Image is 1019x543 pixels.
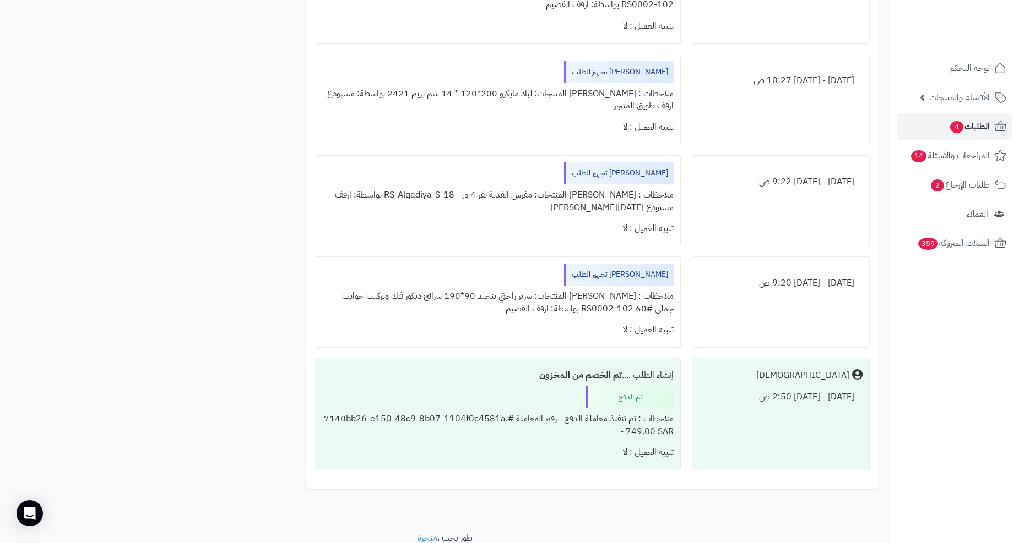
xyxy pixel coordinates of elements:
[322,218,674,239] div: تنبيه العميل : لا
[949,119,990,134] span: الطلبات
[897,201,1012,227] a: العملاء
[967,206,988,222] span: العملاء
[897,142,1012,169] a: المراجعات والأسئلة14
[699,386,863,408] div: [DATE] - [DATE] 2:50 ص
[564,264,674,286] div: [PERSON_NAME] تجهيز الطلب
[699,272,863,294] div: [DATE] - [DATE] 9:20 ص
[322,365,674,386] div: إنشاء الطلب ....
[950,121,963,133] span: 4
[897,172,1012,198] a: طلبات الإرجاع2
[699,171,863,193] div: [DATE] - [DATE] 9:22 ص
[949,61,990,76] span: لوحة التحكم
[897,55,1012,81] a: لوحة التحكم
[897,113,1012,140] a: الطلبات4
[564,61,674,83] div: [PERSON_NAME] تجهيز الطلب
[944,28,1009,51] img: logo-2.png
[322,83,674,117] div: ملاحظات : [PERSON_NAME] المنتجات: لباد مايكرو 200*120 * 14 سم بريم 2421 بواسطة: مستودع ارفف طويق ...
[918,238,938,250] span: 359
[897,230,1012,256] a: السلات المتروكة359
[586,386,674,408] div: تم الدفع
[931,179,944,191] span: 2
[322,408,674,442] div: ملاحظات : تم تنفيذ معاملة الدفع - رقم المعاملة #7140bb26-e150-48c9-8b07-1104f0c4581a. - 749.00 SAR
[322,117,674,138] div: تنبيه العميل : لا
[322,286,674,320] div: ملاحظات : [PERSON_NAME] المنتجات: سرير راحتي تنجيد 90*190 شرائح ديكور فك وتركيب جوانب جملى #60 RS...
[322,15,674,37] div: تنبيه العميل : لا
[322,184,674,218] div: ملاحظات : [PERSON_NAME] المنتجات: مفرش القدية نفر 4 ق - RS-Alqadiya-S-18 بواسطة: ارفف مستودع [DAT...
[917,235,990,251] span: السلات المتروكة
[756,369,849,382] div: [DEMOGRAPHIC_DATA]
[699,70,863,91] div: [DATE] - [DATE] 10:27 ص
[322,442,674,463] div: تنبيه العميل : لا
[539,369,622,382] b: تم الخصم من المخزون
[17,500,43,526] div: Open Intercom Messenger
[322,319,674,341] div: تنبيه العميل : لا
[911,150,926,162] span: 14
[929,90,990,105] span: الأقسام والمنتجات
[564,162,674,184] div: [PERSON_NAME] تجهيز الطلب
[930,177,990,193] span: طلبات الإرجاع
[910,148,990,163] span: المراجعات والأسئلة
